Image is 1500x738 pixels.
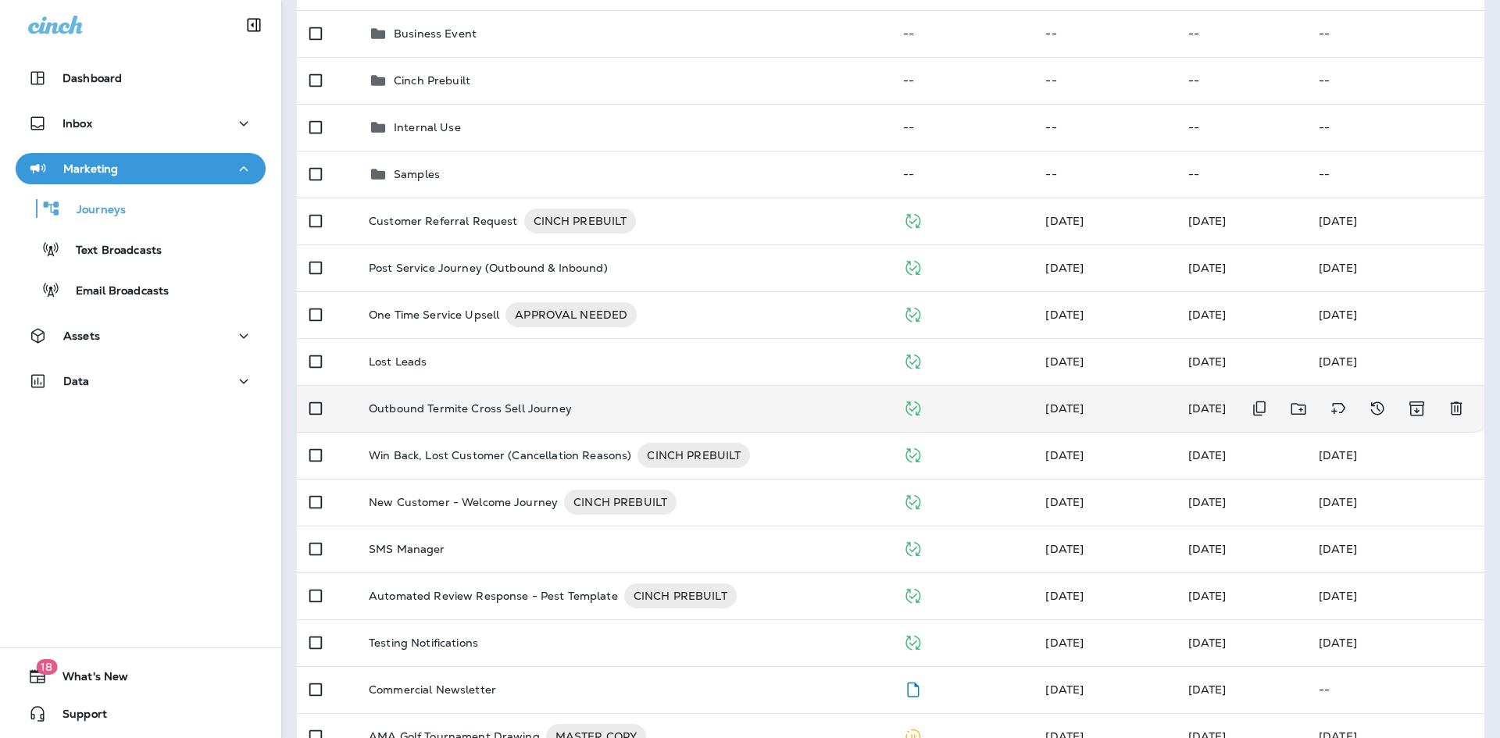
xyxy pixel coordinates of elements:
[1045,214,1084,228] span: Anthony Olivias
[62,72,122,84] p: Dashboard
[1244,393,1275,425] button: Duplicate
[1045,542,1084,556] span: Frank Carreno
[369,443,631,468] p: Win Back, Lost Customer (Cancellation Reasons)
[637,443,750,468] div: CINCH PREBUILT
[1188,448,1227,462] span: Anthony Olivias
[1188,355,1227,369] span: Jason Munk
[16,273,266,306] button: Email Broadcasts
[369,583,618,608] p: Automated Review Response - Pest Template
[1045,495,1084,509] span: Jason Munk
[903,587,923,601] span: Published
[1033,10,1175,57] td: --
[1306,479,1484,526] td: [DATE]
[16,108,266,139] button: Inbox
[524,213,637,229] span: CINCH PREBUILT
[63,375,90,387] p: Data
[1045,261,1084,275] span: Anthony Olivias
[903,400,923,414] span: Published
[1306,619,1484,666] td: [DATE]
[1306,244,1484,291] td: [DATE]
[1319,683,1472,696] p: --
[903,681,923,695] span: Draft
[624,588,737,604] span: CINCH PREBUILT
[369,209,518,234] p: Customer Referral Request
[394,74,470,87] p: Cinch Prebuilt
[16,192,266,225] button: Journeys
[891,104,1033,151] td: --
[394,27,477,40] p: Business Event
[1176,10,1306,57] td: --
[47,670,128,689] span: What's New
[1045,401,1084,415] span: Anthony Olivias
[369,683,496,696] p: Commercial Newsletter
[394,121,461,134] p: Internal Use
[1033,57,1175,104] td: --
[62,117,92,130] p: Inbox
[16,365,266,397] button: Data
[891,151,1033,198] td: --
[1045,636,1084,650] span: Jason Munk
[36,659,57,675] span: 18
[1188,214,1227,228] span: Jason Munk
[16,320,266,351] button: Assets
[524,209,637,234] div: CINCH PREBUILT
[369,543,445,555] p: SMS Manager
[1306,57,1484,104] td: --
[63,330,100,342] p: Assets
[16,62,266,94] button: Dashboard
[1306,291,1484,338] td: [DATE]
[903,447,923,461] span: Published
[505,302,637,327] div: APPROVAL NEEDED
[1045,683,1084,697] span: Anthony Olivias
[1306,151,1484,198] td: --
[891,57,1033,104] td: --
[1188,589,1227,603] span: Frank Carreno
[903,494,923,508] span: Published
[369,402,572,415] p: Outbound Termite Cross Sell Journey
[394,168,440,180] p: Samples
[63,162,118,175] p: Marketing
[1188,401,1227,415] span: Anthony Olivias
[47,708,107,726] span: Support
[61,203,126,218] p: Journeys
[16,233,266,266] button: Text Broadcasts
[1441,393,1472,425] button: Delete
[60,244,162,258] p: Text Broadcasts
[1176,104,1306,151] td: --
[891,10,1033,57] td: --
[1188,308,1227,322] span: Jason Munk
[903,212,923,226] span: Published
[60,284,169,299] p: Email Broadcasts
[369,262,608,274] p: Post Service Journey (Outbound & Inbound)
[369,355,427,368] p: Lost Leads
[1045,355,1084,369] span: Jason Munk
[1033,151,1175,198] td: --
[1306,432,1484,479] td: [DATE]
[1188,636,1227,650] span: Jason Munk
[637,447,750,463] span: CINCH PREBUILT
[903,306,923,320] span: Published
[1188,542,1227,556] span: Frank Carreno
[1176,57,1306,104] td: --
[232,9,276,41] button: Collapse Sidebar
[369,302,499,327] p: One Time Service Upsell
[903,353,923,367] span: Published
[903,540,923,554] span: Published
[1188,683,1227,697] span: Jason Munk
[1401,393,1433,425] button: Archive
[1306,338,1484,385] td: [DATE]
[1323,393,1354,425] button: Add tags
[369,636,478,649] p: Testing Notifications
[1188,261,1227,275] span: Anthony Olivias
[1306,526,1484,572] td: [DATE]
[1188,495,1227,509] span: Jason Munk
[903,634,923,648] span: Published
[1045,308,1084,322] span: Anthony Olivias
[1045,589,1084,603] span: Anthony Olivias
[624,583,737,608] div: CINCH PREBUILT
[1033,104,1175,151] td: --
[1306,10,1484,57] td: --
[1176,151,1306,198] td: --
[369,490,558,515] p: New Customer - Welcome Journey
[564,490,677,515] div: CINCH PREBUILT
